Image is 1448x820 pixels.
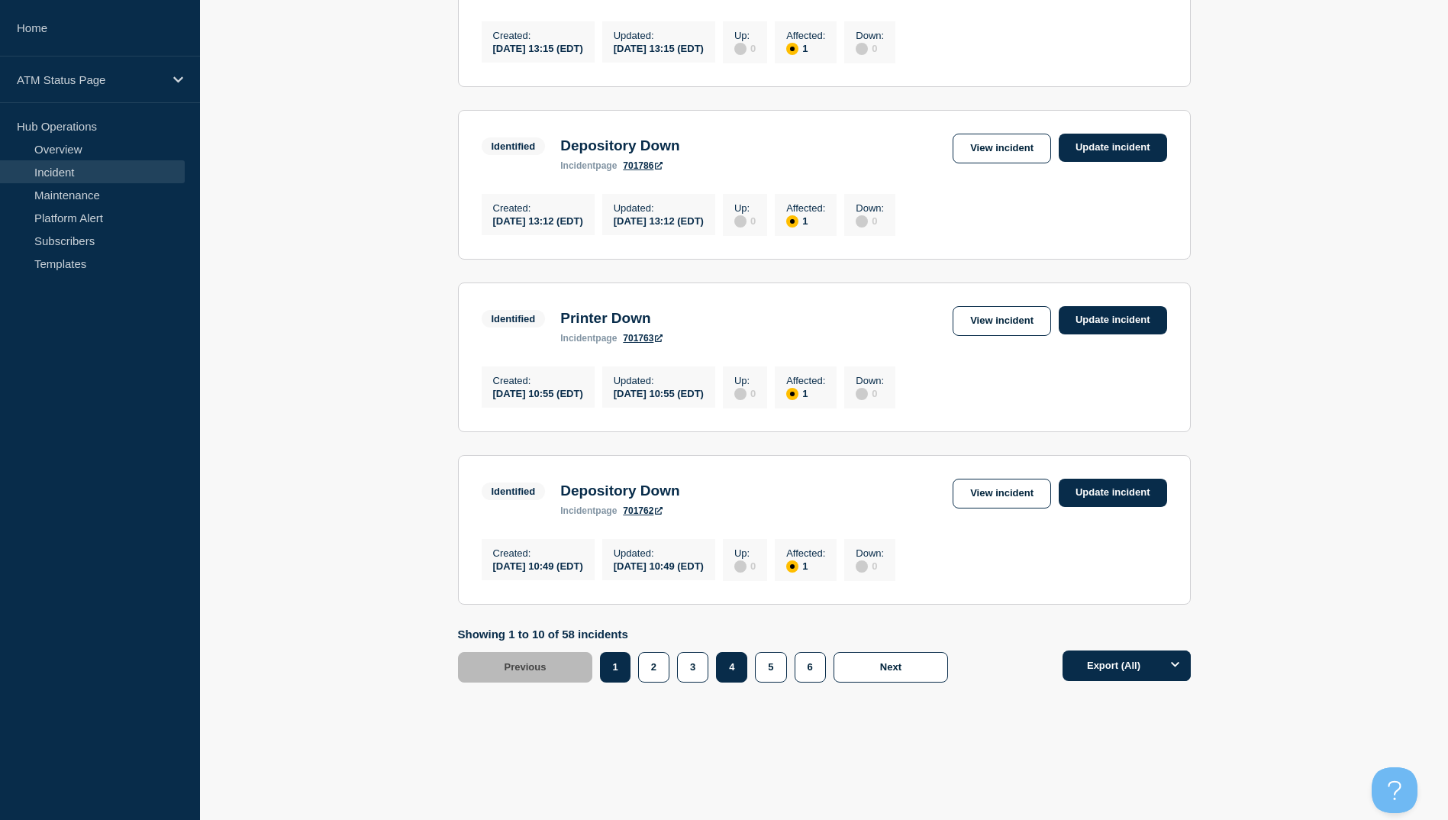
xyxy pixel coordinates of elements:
[493,202,583,214] p: Created :
[493,375,583,386] p: Created :
[623,333,663,344] a: 701763
[856,41,884,55] div: 0
[560,333,595,344] span: incident
[623,160,663,171] a: 701786
[734,30,756,41] p: Up :
[786,214,825,228] div: 1
[856,386,884,400] div: 0
[734,547,756,559] p: Up :
[614,386,704,399] div: [DATE] 10:55 (EDT)
[482,310,546,328] span: Identified
[560,137,679,154] h3: Depository Down
[614,559,704,572] div: [DATE] 10:49 (EDT)
[1059,479,1167,507] a: Update incident
[856,214,884,228] div: 0
[458,628,956,641] p: Showing 1 to 10 of 58 incidents
[1059,134,1167,162] a: Update incident
[614,202,704,214] p: Updated :
[677,652,708,683] button: 3
[856,560,868,573] div: disabled
[493,41,583,54] div: [DATE] 13:15 (EDT)
[856,202,884,214] p: Down :
[856,30,884,41] p: Down :
[493,30,583,41] p: Created :
[953,479,1051,508] a: View incident
[493,214,583,227] div: [DATE] 13:12 (EDT)
[17,73,163,86] p: ATM Status Page
[623,505,663,516] a: 701762
[505,661,547,673] span: Previous
[786,559,825,573] div: 1
[856,375,884,386] p: Down :
[856,559,884,573] div: 0
[600,652,630,683] button: 1
[482,483,546,500] span: Identified
[786,547,825,559] p: Affected :
[734,560,747,573] div: disabled
[786,215,798,228] div: affected
[1160,651,1191,681] button: Options
[458,652,593,683] button: Previous
[614,214,704,227] div: [DATE] 13:12 (EDT)
[493,386,583,399] div: [DATE] 10:55 (EDT)
[614,30,704,41] p: Updated :
[786,30,825,41] p: Affected :
[482,137,546,155] span: Identified
[560,310,663,327] h3: Printer Down
[856,215,868,228] div: disabled
[734,388,747,400] div: disabled
[560,505,595,516] span: incident
[786,560,798,573] div: affected
[734,559,756,573] div: 0
[560,505,617,516] p: page
[734,41,756,55] div: 0
[638,652,669,683] button: 2
[614,547,704,559] p: Updated :
[786,41,825,55] div: 1
[716,652,747,683] button: 4
[953,134,1051,163] a: View incident
[734,202,756,214] p: Up :
[614,41,704,54] div: [DATE] 13:15 (EDT)
[614,375,704,386] p: Updated :
[734,43,747,55] div: disabled
[1059,306,1167,334] a: Update incident
[880,661,901,673] span: Next
[560,160,617,171] p: page
[834,652,948,683] button: Next
[795,652,826,683] button: 6
[734,386,756,400] div: 0
[786,386,825,400] div: 1
[953,306,1051,336] a: View incident
[856,43,868,55] div: disabled
[493,559,583,572] div: [DATE] 10:49 (EDT)
[786,202,825,214] p: Affected :
[1063,651,1191,681] button: Export (All)
[755,652,786,683] button: 5
[560,483,679,499] h3: Depository Down
[1372,767,1417,813] iframe: Help Scout Beacon - Open
[560,160,595,171] span: incident
[786,375,825,386] p: Affected :
[856,547,884,559] p: Down :
[560,333,617,344] p: page
[786,43,798,55] div: affected
[734,375,756,386] p: Up :
[734,214,756,228] div: 0
[493,547,583,559] p: Created :
[786,388,798,400] div: affected
[856,388,868,400] div: disabled
[734,215,747,228] div: disabled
